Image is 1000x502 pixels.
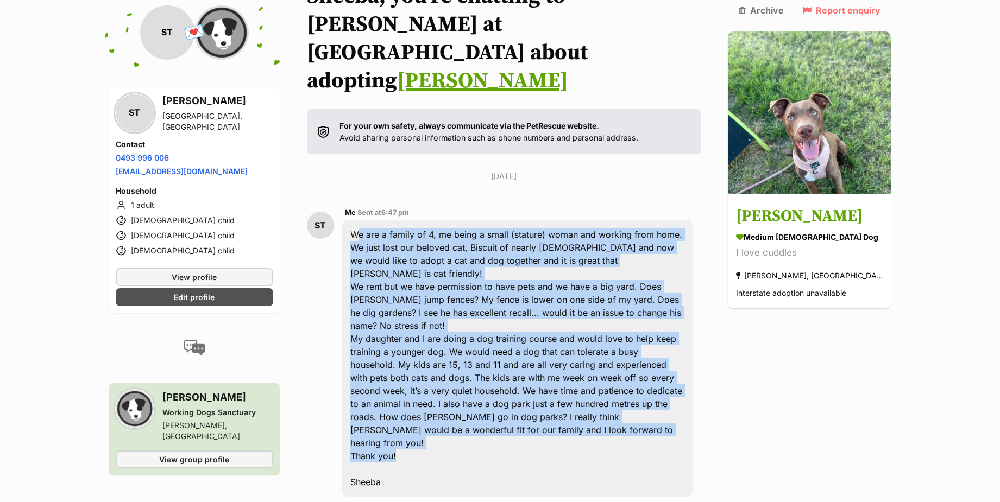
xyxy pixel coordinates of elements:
[736,289,846,298] span: Interstate adoption unavailable
[162,390,273,405] h3: [PERSON_NAME]
[116,199,273,212] li: 1 adult
[140,5,194,60] div: ST
[357,208,409,217] span: Sent at
[736,269,883,283] div: [PERSON_NAME], [GEOGRAPHIC_DATA]
[397,67,568,94] a: [PERSON_NAME]
[172,271,217,283] span: View profile
[342,220,693,497] div: We are a family of 4, me being a small (stature) woman and working from home. We just lost our be...
[345,208,356,217] span: Me
[728,31,891,194] img: Jerry
[116,94,154,132] div: ST
[339,120,638,143] p: Avoid sharing personal information such as phone numbers and personal address.
[307,212,334,239] div: ST
[182,21,206,45] span: 💌
[116,167,248,176] a: [EMAIL_ADDRESS][DOMAIN_NAME]
[116,229,273,242] li: [DEMOGRAPHIC_DATA] child
[116,288,273,306] a: Edit profile
[116,153,169,162] a: 0493 996 006
[162,407,273,418] div: Working Dogs Sanctuary
[159,454,229,465] span: View group profile
[162,93,273,109] h3: [PERSON_NAME]
[116,214,273,227] li: [DEMOGRAPHIC_DATA] child
[116,450,273,468] a: View group profile
[339,121,599,130] strong: For your own safety, always communicate via the PetRescue website.
[736,232,883,243] div: medium [DEMOGRAPHIC_DATA] Dog
[116,139,273,150] h4: Contact
[728,196,891,309] a: [PERSON_NAME] medium [DEMOGRAPHIC_DATA] Dog I love cuddles [PERSON_NAME], [GEOGRAPHIC_DATA] Inter...
[116,390,154,428] img: Working Dogs Sanctuary profile pic
[194,5,249,60] img: Working Dogs Sanctuary profile pic
[162,420,273,442] div: [PERSON_NAME], [GEOGRAPHIC_DATA]
[116,268,273,286] a: View profile
[174,291,215,303] span: Edit profile
[739,5,784,15] a: Archive
[184,340,205,356] img: conversation-icon-4a6f8262b818ee0b60e3300018af0b2d0b884aa5de6e9bcb8d3d4eeb1a70a7c4.svg
[381,208,409,217] span: 6:47 pm
[736,246,883,260] div: I love cuddles
[803,5,880,15] a: Report enquiry
[162,111,273,132] div: [GEOGRAPHIC_DATA], [GEOGRAPHIC_DATA]
[116,244,273,257] li: [DEMOGRAPHIC_DATA] child
[307,170,701,182] p: [DATE]
[736,205,883,229] h3: [PERSON_NAME]
[116,186,273,196] h4: Household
